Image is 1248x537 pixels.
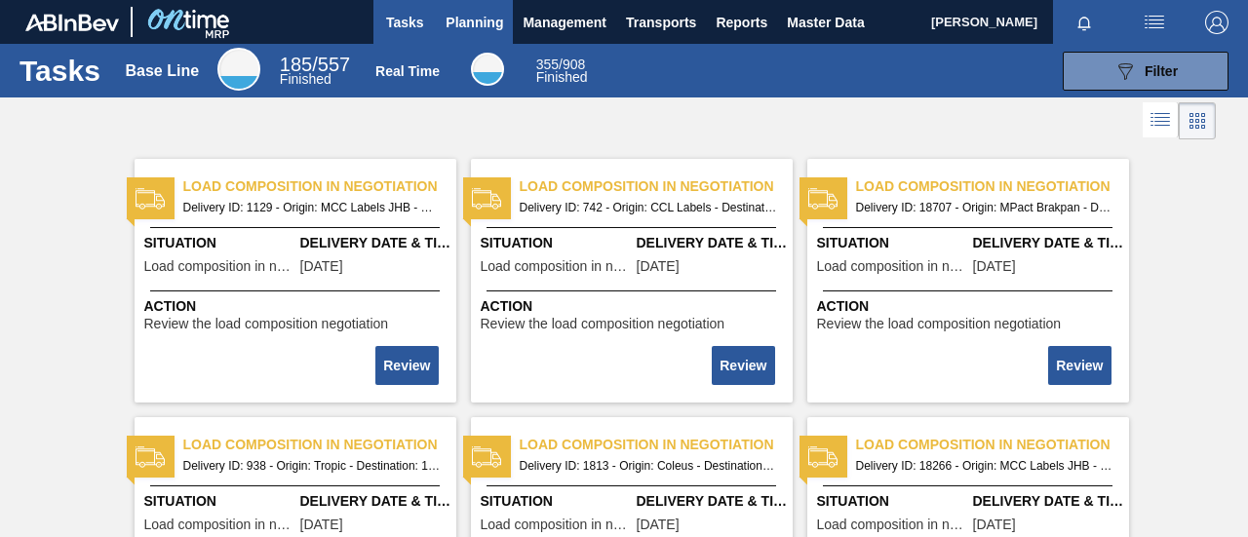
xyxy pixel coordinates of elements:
div: Base Line [280,57,350,86]
span: Delivery Date & Time [300,491,451,512]
span: Delivery Date & Time [973,491,1124,512]
span: Load composition in negotiation [856,176,1129,197]
img: status [472,442,501,472]
button: Filter [1063,52,1228,91]
span: Review the load composition negotiation [817,317,1062,331]
span: Situation [144,491,295,512]
span: 03/13/2023, [300,518,343,532]
span: 355 [536,57,559,72]
span: 01/27/2023, [637,259,680,274]
button: Review [1048,346,1111,385]
span: Delivery ID: 1813 - Origin: Coleus - Destination: 1SD [520,455,777,477]
span: Action [817,296,1124,317]
button: Review [712,346,774,385]
span: / 557 [280,54,350,75]
span: Delivery ID: 18266 - Origin: MCC Labels JHB - Destination: 1SD [856,455,1113,477]
span: Situation [481,233,632,253]
span: Situation [144,233,295,253]
img: status [136,442,165,472]
span: Load composition in negotiation [520,435,793,455]
div: Base Line [126,62,200,80]
span: 08/20/2025, [973,518,1016,532]
span: Finished [280,71,331,87]
div: Real Time [471,53,504,86]
span: Reports [716,11,767,34]
div: Base Line [217,48,260,91]
span: Load composition in negotiation [183,176,456,197]
div: Complete task: 2283146 [1050,344,1112,387]
span: Delivery ID: 18707 - Origin: MPact Brakpan - Destination: 1SD [856,197,1113,218]
span: Delivery ID: 742 - Origin: CCL Labels - Destination: 1SD [520,197,777,218]
span: Management [523,11,606,34]
span: 06/02/2023, [637,518,680,532]
button: Notifications [1053,9,1115,36]
span: 09/05/2025, [973,259,1016,274]
img: status [808,442,838,472]
span: Action [144,296,451,317]
img: userActions [1143,11,1166,34]
h1: Tasks [19,59,100,82]
img: Logout [1205,11,1228,34]
span: Load composition in negotiation [144,518,295,532]
span: 03/31/2023, [300,259,343,274]
span: Master Data [787,11,864,34]
span: / 908 [536,57,586,72]
span: Review the load composition negotiation [144,317,389,331]
span: Load composition in negotiation [520,176,793,197]
span: Load composition in negotiation [856,435,1129,455]
img: TNhmsLtSVTkK8tSr43FrP2fwEKptu5GPRR3wAAAABJRU5ErkJggg== [25,14,119,31]
span: Action [481,296,788,317]
span: Situation [817,491,968,512]
span: Planning [446,11,503,34]
div: Complete task: 2283144 [377,344,440,387]
span: Delivery ID: 1129 - Origin: MCC Labels JHB - Destination: 1SD [183,197,441,218]
span: Transports [626,11,696,34]
div: Real Time [375,63,440,79]
span: Delivery Date & Time [300,233,451,253]
div: List Vision [1143,102,1179,139]
img: status [472,184,501,213]
span: Review the load composition negotiation [481,317,725,331]
span: Load composition in negotiation [817,518,968,532]
span: Load composition in negotiation [817,259,968,274]
div: Card Vision [1179,102,1216,139]
span: Situation [817,233,968,253]
span: Situation [481,491,632,512]
button: Review [375,346,438,385]
img: status [808,184,838,213]
span: Tasks [383,11,426,34]
span: 185 [280,54,312,75]
span: Delivery Date & Time [973,233,1124,253]
div: Complete task: 2283145 [714,344,776,387]
span: Load composition in negotiation [183,435,456,455]
div: Real Time [536,58,588,84]
span: Delivery Date & Time [637,491,788,512]
span: Finished [536,69,588,85]
span: Load composition in negotiation [481,259,632,274]
span: Load composition in negotiation [481,518,632,532]
img: status [136,184,165,213]
span: Delivery Date & Time [637,233,788,253]
span: Delivery ID: 938 - Origin: Tropic - Destination: 1SD [183,455,441,477]
span: Filter [1145,63,1178,79]
span: Load composition in negotiation [144,259,295,274]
